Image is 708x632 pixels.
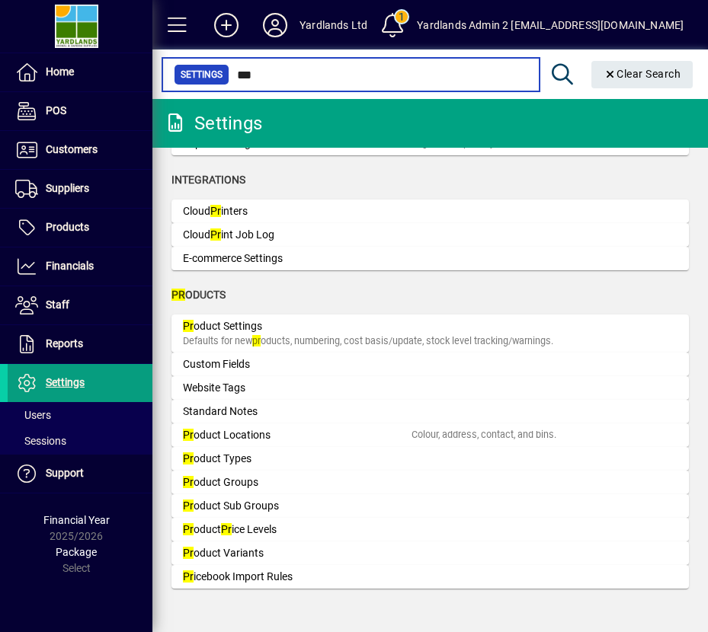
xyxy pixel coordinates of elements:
[46,182,89,194] span: Suppliers
[183,498,412,514] div: oduct Sub Groups
[15,409,51,421] span: Users
[46,221,89,233] span: Products
[183,547,194,559] em: Pr
[46,467,84,479] span: Support
[8,170,152,208] a: Suppliers
[171,518,689,541] a: ProductPrice Levels
[183,545,412,561] div: oduct Variants
[8,286,152,324] a: Staff
[171,289,185,301] em: Pr
[183,380,412,396] div: Website Tags
[46,337,83,350] span: Reports
[171,423,689,447] a: Product LocationsColour, address, contact, and bins.
[8,325,152,363] a: Reports
[46,104,66,117] span: POS
[171,494,689,518] a: Product Sub Groups
[171,199,689,223] a: CloudPrinters
[171,565,689,589] a: Pricebook Import Rules
[8,402,152,428] a: Users
[46,376,85,388] span: Settings
[417,13,684,37] div: Yardlands Admin 2 [EMAIL_ADDRESS][DOMAIN_NAME]
[171,314,689,353] a: Product SettingsDefaults for newproducts, numbering, cost basis/update, stock level tracking/warn...
[171,471,689,494] a: Product Groups
[8,455,152,493] a: Support
[8,131,152,169] a: Customers
[221,523,232,535] em: Pr
[171,400,689,423] a: Standard Notes
[183,452,194,464] em: Pr
[8,209,152,247] a: Products
[183,334,553,349] div: Defaults for new oducts, numbering, cost basis/update, stock level tracking/warnings.
[15,435,66,447] span: Sessions
[251,11,300,39] button: Profile
[252,335,261,346] em: pr
[8,53,152,91] a: Home
[183,227,412,243] div: Cloud int Job Log
[183,476,194,488] em: Pr
[183,320,194,332] em: Pr
[171,247,689,270] a: E-commerce Settings
[164,111,262,136] div: Settings
[8,247,152,286] a: Financials
[171,289,226,301] span: oducts
[56,546,97,558] span: Package
[46,260,94,272] span: Financials
[8,428,152,454] a: Sessions
[202,11,251,39] button: Add
[171,447,689,471] a: Product Types
[183,203,412,219] div: Cloud inters
[46,298,69,311] span: Staff
[181,67,223,82] span: Settings
[183,318,412,334] div: oduct Settings
[604,68,681,80] span: Clear Search
[171,223,689,247] a: CloudPrint Job Log
[183,251,412,267] div: E-commerce Settings
[183,427,412,443] div: oduct Locations
[591,61,694,88] button: Clear
[183,570,194,583] em: Pr
[300,13,367,37] div: Yardlands Ltd
[183,500,194,512] em: Pr
[210,228,221,241] em: Pr
[183,569,412,585] div: icebook Import Rules
[43,514,110,526] span: Financial Year
[171,174,245,186] span: Integrations
[412,428,556,442] div: Colour, address, contact, and bins.
[46,65,74,78] span: Home
[8,92,152,130] a: POS
[183,451,412,467] div: oduct Types
[171,541,689,565] a: Product Variants
[183,404,412,420] div: Standard Notes
[183,523,194,535] em: Pr
[171,376,689,400] a: Website Tags
[210,205,221,217] em: Pr
[183,429,194,441] em: Pr
[46,143,98,155] span: Customers
[171,353,689,376] a: Custom Fields
[183,474,412,490] div: oduct Groups
[183,522,412,538] div: oduct ice Levels
[183,356,412,372] div: Custom Fields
